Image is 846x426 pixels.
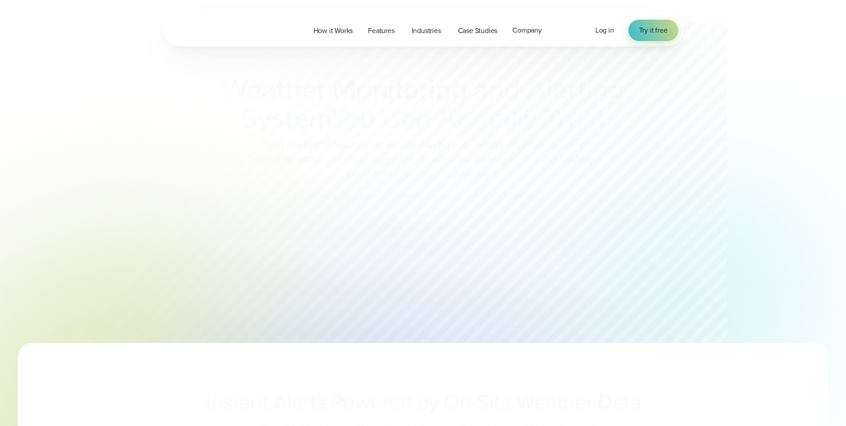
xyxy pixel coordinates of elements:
[306,21,361,40] a: How it Works
[368,25,394,36] span: Features
[412,25,441,36] span: Industries
[639,25,668,36] span: Try it free
[512,25,542,36] span: Company
[595,25,614,35] span: Log in
[628,20,678,41] a: Try it free
[595,25,614,36] a: Log in
[458,25,498,36] span: Case Studies
[450,21,505,40] a: Case Studies
[314,25,353,36] span: How it Works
